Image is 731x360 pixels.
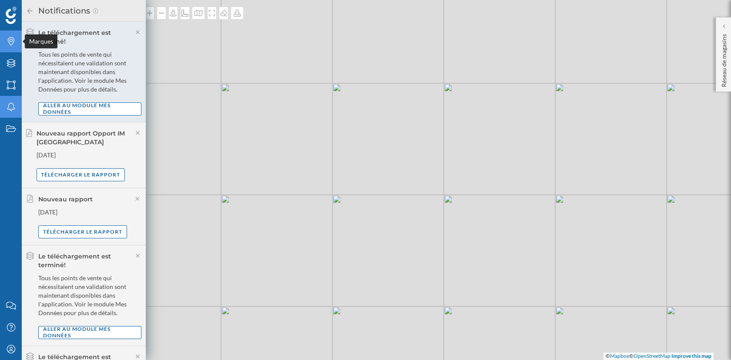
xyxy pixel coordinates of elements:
div: Tous les points de vente qui nécessitaient une validation sont maintenant disponibles dans l'appl... [38,274,141,317]
div: Aller au module Mes Données [39,99,141,119]
div: © © [604,353,714,360]
div: Aller au module Mes Données [39,323,141,343]
div: Tous les points de vente qui nécessitaient une validation sont maintenant disponibles dans l'appl... [38,50,141,94]
div: Nouveau rapport [38,195,93,204]
div: [DATE] [38,208,141,217]
img: Logo Geoblink [6,7,17,24]
div: [DATE] [37,151,142,160]
h2: Notifications [34,4,92,18]
p: Réseau de magasins [720,31,728,87]
div: Le téléchargement est terminé! [38,28,130,46]
div: Nouveau rapport Opport IM [GEOGRAPHIC_DATA] [37,129,130,146]
a: Improve this map [671,353,711,359]
a: OpenStreetMap [634,353,671,359]
a: Mapbox [610,353,629,359]
span: Support [18,6,50,14]
div: Le téléchargement est terminé! [38,252,130,269]
div: Marques [25,34,57,48]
